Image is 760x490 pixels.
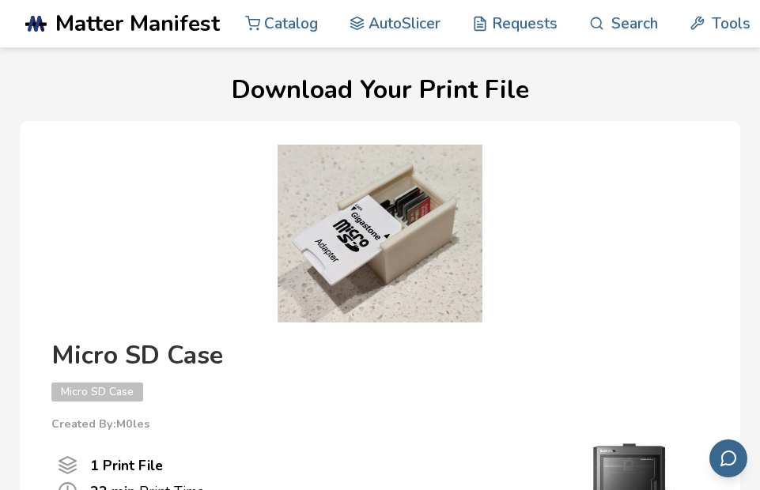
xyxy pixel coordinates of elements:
[709,439,747,477] button: Send feedback via email
[58,455,78,475] span: Number Of Print files
[20,76,740,104] h1: Download Your Print File
[90,456,163,475] b: 1 Print File
[51,417,709,431] p: Created By: M0les
[262,145,499,322] img: Product
[51,383,143,401] span: Micro SD Case
[55,11,220,36] span: Matter Manifest
[51,341,709,369] h4: Micro SD Case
